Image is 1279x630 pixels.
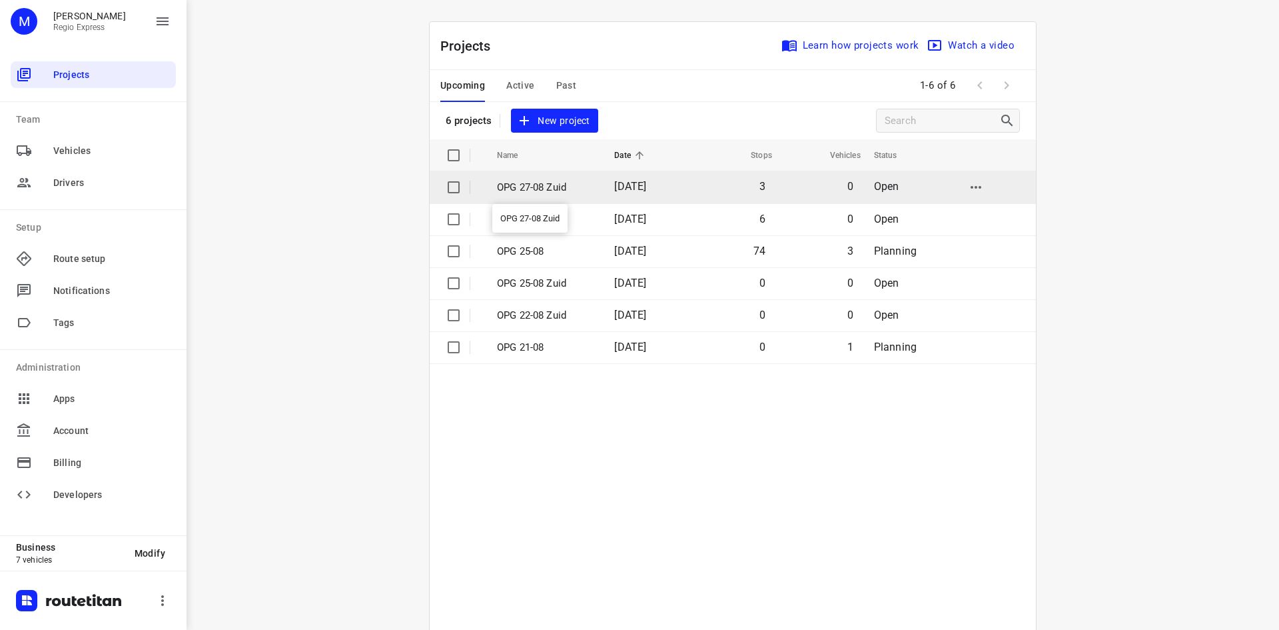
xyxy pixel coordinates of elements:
p: OPG 25-08 [497,244,594,259]
p: OPG 26-08 Zuid [497,212,594,227]
span: Planning [874,245,917,257]
span: [DATE] [614,180,646,193]
span: Projects [53,68,171,82]
p: Team [16,113,176,127]
p: 7 vehicles [16,555,124,565]
span: Next Page [993,72,1020,99]
span: Status [874,147,915,163]
div: Tags [11,309,176,336]
span: Developers [53,488,171,502]
span: Open [874,277,899,289]
p: 6 projects [446,115,492,127]
span: [DATE] [614,277,646,289]
button: New project [511,109,598,133]
span: Date [614,147,648,163]
span: 0 [759,309,765,321]
span: 1 [847,341,853,353]
span: Planning [874,341,917,353]
span: Billing [53,456,171,470]
span: New project [519,113,590,129]
span: Tags [53,316,171,330]
span: 0 [847,213,853,225]
span: Upcoming [440,77,485,94]
span: [DATE] [614,213,646,225]
span: 3 [759,180,765,193]
div: Apps [11,385,176,412]
div: Vehicles [11,137,176,164]
span: 0 [759,277,765,289]
div: Billing [11,449,176,476]
div: Developers [11,481,176,508]
span: [DATE] [614,245,646,257]
div: Notifications [11,277,176,304]
input: Search projects [885,111,999,131]
span: Open [874,309,899,321]
span: Open [874,180,899,193]
span: Open [874,213,899,225]
span: Apps [53,392,171,406]
span: Vehicles [813,147,861,163]
div: Search [999,113,1019,129]
span: Previous Page [967,72,993,99]
span: Modify [135,548,165,559]
p: OPG 21-08 [497,340,594,355]
p: Setup [16,221,176,235]
span: 0 [847,309,853,321]
p: Administration [16,361,176,375]
p: OPG 27-08 Zuid [497,180,594,195]
span: Account [53,424,171,438]
span: Route setup [53,252,171,266]
p: OPG 22-08 Zuid [497,308,594,323]
span: 74 [753,245,765,257]
div: Route setup [11,245,176,272]
span: [DATE] [614,309,646,321]
p: Business [16,542,124,553]
div: M [11,8,37,35]
span: 1-6 of 6 [915,71,961,100]
span: Active [506,77,534,94]
p: Regio Express [53,23,126,32]
p: Projects [440,36,502,56]
div: Projects [11,61,176,88]
p: Max Bisseling [53,11,126,21]
span: 3 [847,245,853,257]
span: Name [497,147,536,163]
span: Vehicles [53,144,171,158]
div: Drivers [11,169,176,196]
span: 0 [759,341,765,353]
span: Stops [733,147,772,163]
span: Past [556,77,577,94]
span: 0 [847,180,853,193]
span: 0 [847,277,853,289]
div: Account [11,417,176,444]
p: OPG 25-08 Zuid [497,276,594,291]
button: Modify [124,541,176,565]
span: [DATE] [614,341,646,353]
span: Notifications [53,284,171,298]
span: 6 [759,213,765,225]
span: Drivers [53,176,171,190]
